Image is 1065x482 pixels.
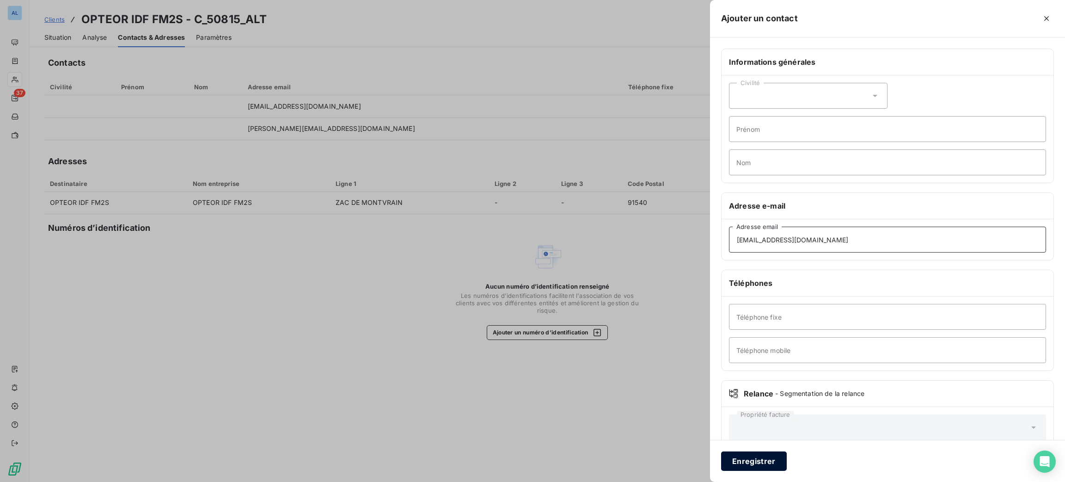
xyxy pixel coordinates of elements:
[721,12,798,25] h5: Ajouter un contact
[729,278,1046,289] h6: Téléphones
[729,227,1046,253] input: placeholder
[729,388,1046,399] div: Relance
[721,451,787,471] button: Enregistrer
[1034,451,1056,473] div: Open Intercom Messenger
[775,389,864,398] span: - Segmentation de la relance
[729,304,1046,330] input: placeholder
[729,337,1046,363] input: placeholder
[729,149,1046,175] input: placeholder
[729,200,1046,211] h6: Adresse e-mail
[729,116,1046,142] input: placeholder
[729,56,1046,68] h6: Informations générales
